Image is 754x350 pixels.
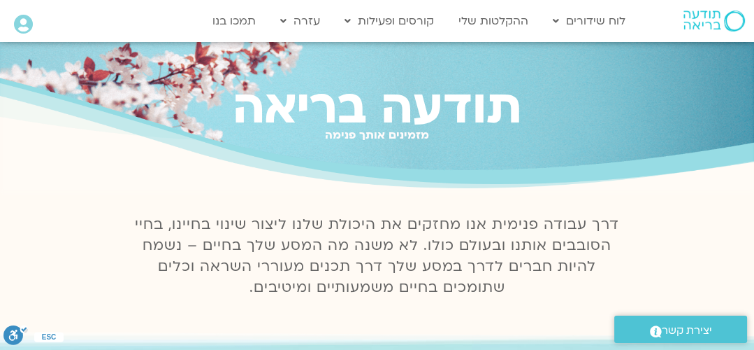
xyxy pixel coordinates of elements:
[614,316,747,343] a: יצירת קשר
[662,321,712,340] span: יצירת קשר
[273,8,327,34] a: עזרה
[683,10,745,31] img: תודעה בריאה
[338,8,441,34] a: קורסים ופעילות
[546,8,632,34] a: לוח שידורים
[451,8,535,34] a: ההקלטות שלי
[127,214,628,298] p: דרך עבודה פנימית אנו מחזקים את היכולת שלנו ליצור שינוי בחיינו, בחיי הסובבים אותנו ובעולם כולו. לא...
[205,8,263,34] a: תמכו בנו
